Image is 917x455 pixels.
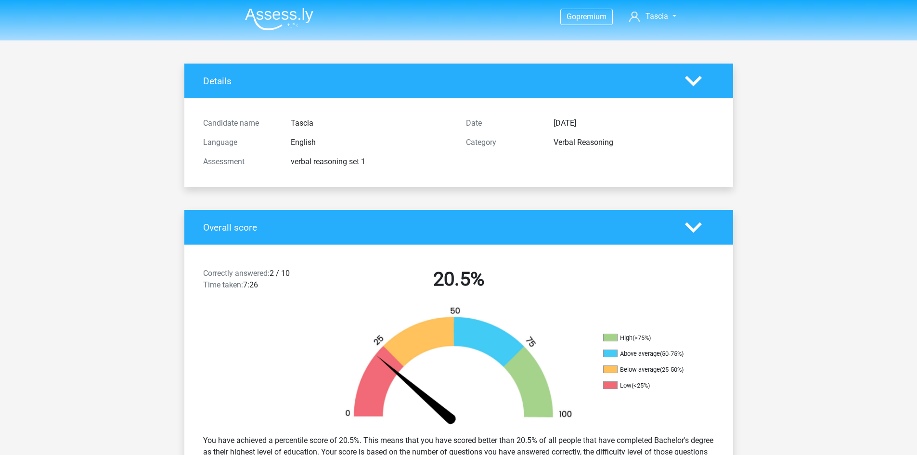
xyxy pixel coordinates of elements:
div: Date [459,117,546,129]
img: Assessly [245,8,313,30]
span: Go [567,12,576,21]
li: Below average [603,365,699,374]
div: English [284,137,459,148]
div: [DATE] [546,117,722,129]
div: (>75%) [633,334,651,341]
div: Category [459,137,546,148]
span: Time taken: [203,280,243,289]
div: (<25%) [632,382,650,389]
span: Correctly answered: [203,269,270,278]
a: Tascia [625,11,680,22]
img: 21.45c424dbdb1d.png [329,306,589,427]
div: (50-75%) [660,350,684,357]
div: 2 / 10 7:26 [196,268,327,295]
div: (25-50%) [660,366,684,373]
h4: Details [203,76,671,87]
li: Above average [603,350,699,358]
div: Tascia [284,117,459,129]
div: Assessment [196,156,284,168]
div: Verbal Reasoning [546,137,722,148]
div: verbal reasoning set 1 [284,156,459,168]
div: Candidate name [196,117,284,129]
h4: Overall score [203,222,671,233]
h2: 20.5% [335,268,583,291]
li: Low [603,381,699,390]
li: High [603,334,699,342]
a: Gopremium [561,10,612,23]
div: Language [196,137,284,148]
span: premium [576,12,607,21]
span: Tascia [646,12,668,21]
